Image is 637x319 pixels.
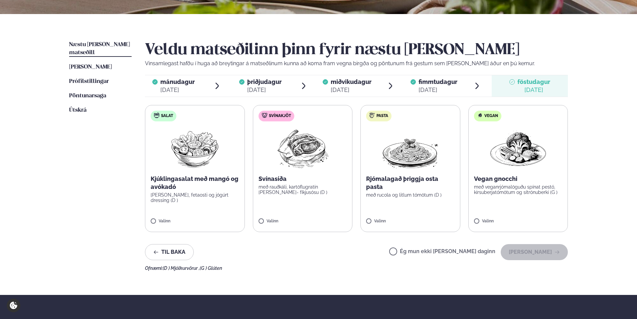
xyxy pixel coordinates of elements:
span: miðvikudagur [331,78,371,85]
span: Pöntunarsaga [69,93,106,99]
span: Pasta [376,113,388,119]
span: (D ) Mjólkurvörur , [163,265,200,271]
p: Svínasíða [259,175,347,183]
span: þriðjudagur [247,78,282,85]
span: mánudagur [160,78,195,85]
a: Útskrá [69,106,87,114]
p: Kjúklingasalat með mangó og avókadó [151,175,239,191]
span: Útskrá [69,107,87,113]
span: (G ) Glúten [200,265,222,271]
img: Salad.png [165,127,224,170]
span: fimmtudagur [419,78,457,85]
button: Til baka [145,244,194,260]
span: Svínakjöt [269,113,291,119]
span: [PERSON_NAME] [69,64,112,70]
div: [DATE] [160,86,195,94]
a: Pöntunarsaga [69,92,106,100]
div: [DATE] [247,86,282,94]
p: [PERSON_NAME], fetaosti og jógúrt dressing (D ) [151,192,239,203]
img: pasta.svg [369,113,375,118]
img: salad.svg [154,113,159,118]
p: Vegan gnocchi [474,175,563,183]
span: Næstu [PERSON_NAME] matseðill [69,42,130,56]
p: með rauðkáli, kartöflugratín [PERSON_NAME]- fíkjusósu (D ) [259,184,347,195]
p: með veganrjómalöguðu spínat pestó, kirsuberjatómötum og sítrónuberki (G ) [474,184,563,195]
img: Pork-Meat.png [273,127,332,170]
div: [DATE] [419,86,457,94]
p: Vinsamlegast hafðu í huga að breytingar á matseðlinum kunna að koma fram vegna birgða og pöntunum... [145,60,568,68]
a: Prófílstillingar [69,78,109,86]
button: [PERSON_NAME] [501,244,568,260]
div: Ofnæmi: [145,265,568,271]
a: Næstu [PERSON_NAME] matseðill [69,41,132,57]
span: Vegan [484,113,498,119]
img: Vegan.svg [477,113,483,118]
a: [PERSON_NAME] [69,63,112,71]
img: Vegan.png [489,127,547,170]
img: pork.svg [262,113,267,118]
h2: Veldu matseðilinn þinn fyrir næstu [PERSON_NAME] [145,41,568,60]
p: Rjómalagað þriggja osta pasta [366,175,455,191]
div: [DATE] [517,86,550,94]
span: Salat [161,113,173,119]
span: Prófílstillingar [69,79,109,84]
span: föstudagur [517,78,550,85]
a: Cookie settings [7,299,20,312]
div: [DATE] [331,86,371,94]
img: Spagetti.png [381,127,440,170]
p: með rucola og litlum tómötum (D ) [366,192,455,198]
